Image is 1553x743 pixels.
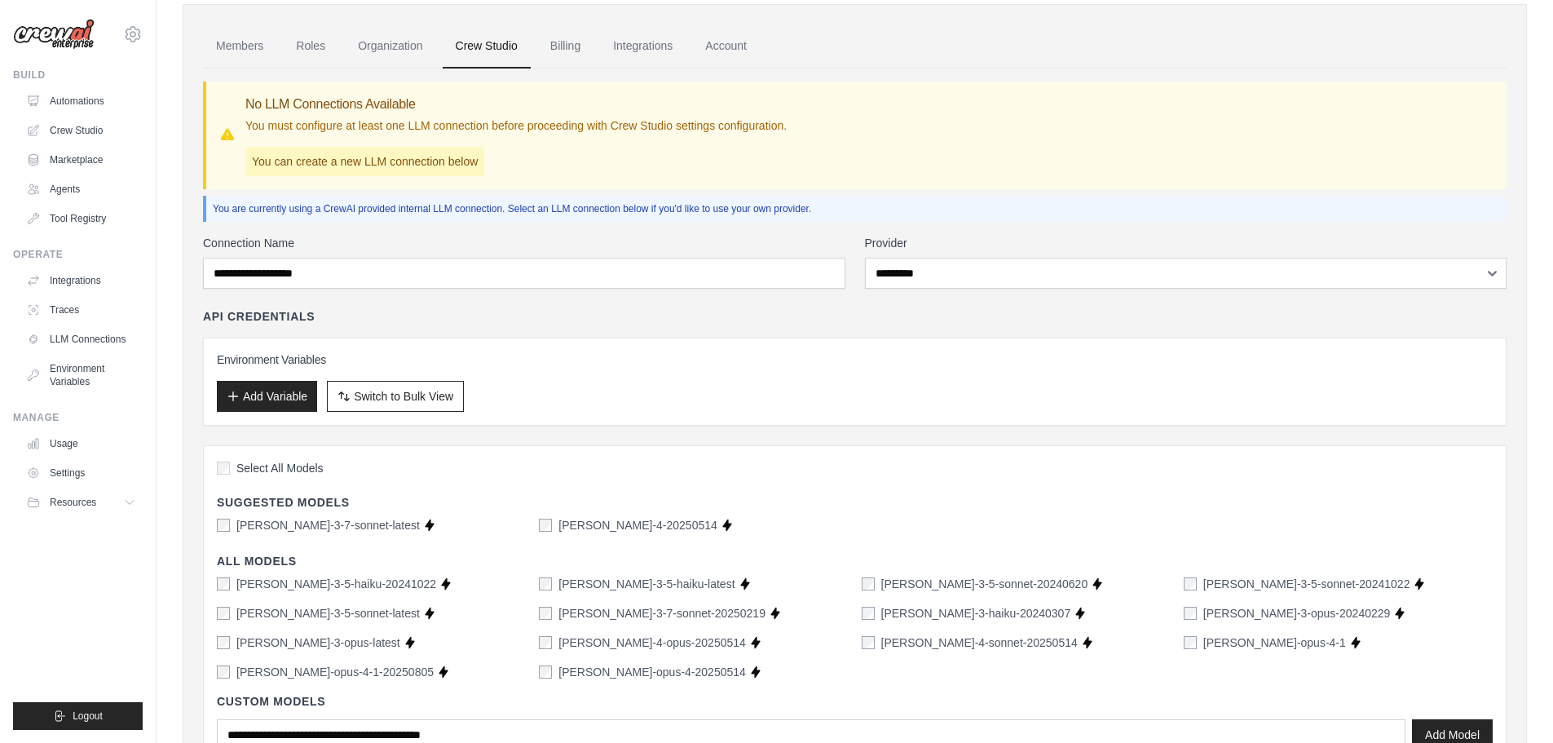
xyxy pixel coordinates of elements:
label: claude-opus-4-1-20250805 [236,664,434,680]
input: claude-3-5-sonnet-20241022 [1184,577,1197,590]
input: claude-3-haiku-20240307 [862,607,875,620]
a: Integrations [20,268,143,294]
a: Agents [20,176,143,202]
h4: Custom Models [217,693,1493,710]
label: claude-3-opus-20240229 [1203,605,1391,621]
input: claude-4-sonnet-20250514 [862,636,875,649]
h4: Suggested Models [217,494,1493,511]
img: Logo [13,19,95,50]
span: Switch to Bulk View [354,388,453,405]
label: claude-3-5-sonnet-latest [236,605,420,621]
a: Crew Studio [443,24,531,69]
input: claude-3-5-sonnet-20240620 [862,577,875,590]
input: claude-3-7-sonnet-latest [217,519,230,532]
input: claude-3-5-haiku-20241022 [217,577,230,590]
a: Usage [20,431,143,457]
button: Logout [13,702,143,730]
a: Roles [283,24,338,69]
h3: No LLM Connections Available [245,95,787,114]
button: Resources [20,489,143,515]
label: Provider [865,235,1507,251]
p: You can create a new LLM connection below [245,147,484,176]
input: claude-opus-4-1 [1184,636,1197,649]
a: Integrations [600,24,686,69]
input: claude-3-7-sonnet-20250219 [539,607,552,620]
div: Manage [13,411,143,424]
a: Members [203,24,276,69]
label: claude-sonnet-4-20250514 [558,517,717,533]
label: claude-3-5-sonnet-20241022 [1203,576,1410,592]
p: You are currently using a CrewAI provided internal LLM connection. Select an LLM connection below... [213,202,1500,215]
button: Add Variable [217,381,317,412]
div: Operate [13,248,143,261]
input: claude-4-opus-20250514 [539,636,552,649]
label: claude-3-opus-latest [236,635,400,651]
button: Switch to Bulk View [327,381,464,412]
input: claude-opus-4-20250514 [539,666,552,679]
input: claude-3-opus-latest [217,636,230,649]
input: claude-opus-4-1-20250805 [217,666,230,679]
a: LLM Connections [20,326,143,352]
input: claude-3-5-haiku-latest [539,577,552,590]
label: claude-opus-4-1 [1203,635,1346,651]
a: Traces [20,297,143,323]
input: claude-3-opus-20240229 [1184,607,1197,620]
a: Environment Variables [20,356,143,395]
label: Connection Name [203,235,845,251]
label: claude-3-7-sonnet-latest [236,517,420,533]
span: Resources [50,496,96,509]
iframe: Chat Widget [1471,665,1553,743]
a: Billing [537,24,593,69]
div: Build [13,69,143,82]
label: claude-3-haiku-20240307 [881,605,1071,621]
span: Logout [73,710,103,723]
h4: API Credentials [203,308,315,325]
label: claude-opus-4-20250514 [558,664,746,680]
a: Automations [20,88,143,114]
h3: Environment Variables [217,352,1493,368]
label: claude-3-5-haiku-latest [558,576,735,592]
a: Tool Registry [20,206,143,232]
p: You must configure at least one LLM connection before proceeding with Crew Studio settings config... [245,117,787,134]
a: Account [692,24,760,69]
label: claude-3-7-sonnet-20250219 [558,605,765,621]
h4: All Models [217,553,1493,569]
label: claude-4-opus-20250514 [558,635,746,651]
label: claude-4-sonnet-20250514 [881,635,1078,651]
a: Crew Studio [20,117,143,144]
span: Select All Models [236,460,324,476]
a: Marketplace [20,147,143,173]
input: claude-3-5-sonnet-latest [217,607,230,620]
input: claude-sonnet-4-20250514 [539,519,552,532]
label: claude-3-5-sonnet-20240620 [881,576,1088,592]
input: Select All Models [217,462,230,475]
label: claude-3-5-haiku-20241022 [236,576,436,592]
a: Organization [345,24,435,69]
a: Settings [20,460,143,486]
